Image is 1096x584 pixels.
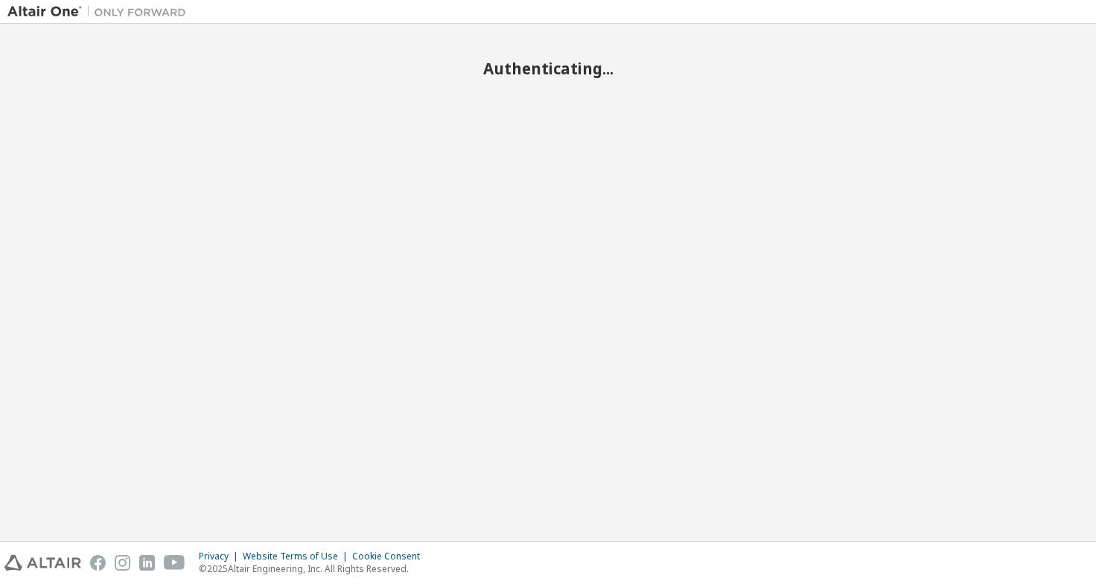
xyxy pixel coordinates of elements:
div: Website Terms of Use [243,551,352,562]
p: © 2025 Altair Engineering, Inc. All Rights Reserved. [199,562,429,575]
img: altair_logo.svg [4,555,81,571]
img: youtube.svg [164,555,185,571]
img: instagram.svg [115,555,130,571]
img: linkedin.svg [139,555,155,571]
h2: Authenticating... [7,59,1089,78]
div: Privacy [199,551,243,562]
img: facebook.svg [90,555,106,571]
img: Altair One [7,4,194,19]
div: Cookie Consent [352,551,429,562]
